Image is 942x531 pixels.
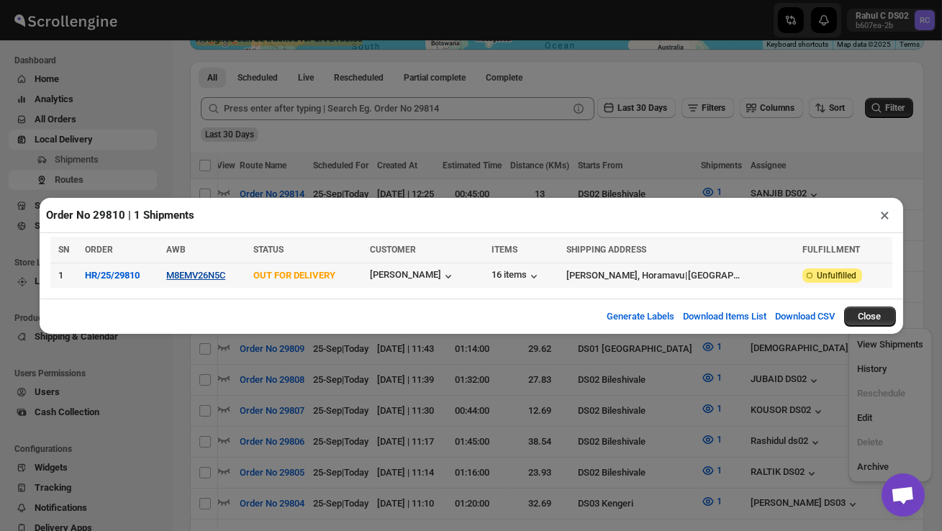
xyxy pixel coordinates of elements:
span: STATUS [253,245,284,255]
button: Download Items List [675,302,776,331]
button: × [875,205,896,225]
button: HR/25/29810 [85,270,140,281]
div: [PERSON_NAME], Horamavu [566,268,684,283]
button: Close [844,307,896,327]
div: [GEOGRAPHIC_DATA] [688,268,741,283]
td: 1 [50,263,81,288]
span: SN [59,245,70,255]
span: SHIPPING ADDRESS [566,245,646,255]
span: ITEMS [492,245,517,255]
button: Generate Labels [599,302,684,331]
button: 16 items [492,269,541,283]
button: [PERSON_NAME] [370,269,456,283]
button: M8EMV26N5C [166,270,225,281]
span: Unfulfilled [817,270,856,281]
span: FULFILLMENT [802,245,860,255]
div: Open chat [882,473,925,517]
span: OUT FOR DELIVERY [253,270,335,281]
h2: Order No 29810 | 1 Shipments [47,208,195,222]
span: AWB [166,245,186,255]
div: | [566,268,794,283]
button: Download CSV [767,302,844,331]
span: ORDER [85,245,113,255]
span: CUSTOMER [370,245,416,255]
